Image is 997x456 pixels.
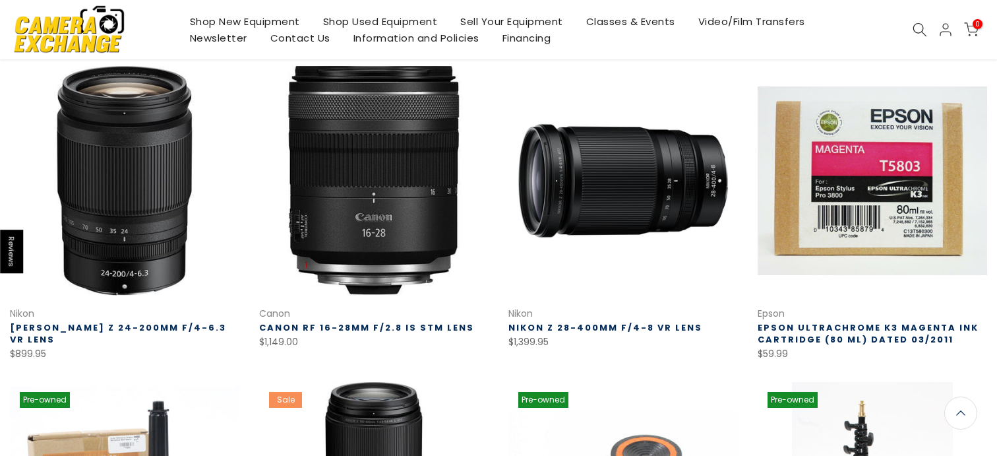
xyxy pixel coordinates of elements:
a: Epson UltraChrome K3 Magenta Ink Cartridge (80 ml) Dated 03/2011 [758,321,979,346]
a: Nikon [10,307,34,320]
span: 0 [973,19,982,29]
a: Canon RF 16-28mm f/2.8 IS STM Lens [259,321,474,334]
a: Nikon Z 28-400mm f/4-8 VR Lens [508,321,702,334]
a: [PERSON_NAME] Z 24-200mm F/4-6.3 VR Lens [10,321,226,346]
a: Contact Us [258,30,342,46]
a: Classes & Events [574,13,686,30]
a: Epson [758,307,785,320]
a: Nikon [508,307,533,320]
div: $899.95 [10,346,239,362]
a: Back to the top [944,397,977,430]
a: Shop New Equipment [178,13,311,30]
a: 0 [964,22,979,37]
a: Sell Your Equipment [449,13,575,30]
a: Information and Policies [342,30,491,46]
a: Video/Film Transfers [686,13,816,30]
a: Canon [259,307,290,320]
a: Shop Used Equipment [311,13,449,30]
div: $1,149.00 [259,334,489,350]
a: Financing [491,30,562,46]
div: $59.99 [758,346,987,362]
a: Newsletter [178,30,258,46]
div: $1,399.95 [508,334,738,350]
